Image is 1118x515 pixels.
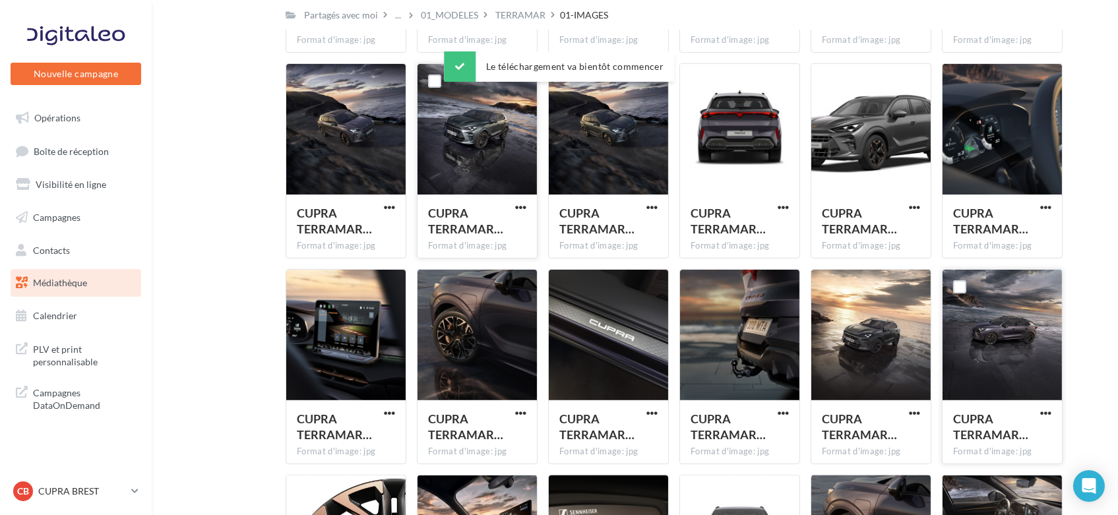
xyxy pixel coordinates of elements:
[953,411,1028,442] span: CUPRA TERRAMAR 112
[559,240,658,252] div: Format d'image: jpg
[822,411,897,442] span: CUPRA TERRAMAR 003
[33,277,87,288] span: Médiathèque
[559,446,658,458] div: Format d'image: jpg
[559,34,658,46] div: Format d'image: jpg
[17,485,29,498] span: CB
[428,240,526,252] div: Format d'image: jpg
[822,446,920,458] div: Format d'image: jpg
[34,145,109,156] span: Boîte de réception
[38,485,126,498] p: CUPRA BREST
[691,411,766,442] span: CUPRA TERRAMAR 128
[560,9,608,22] div: 01-IMAGES
[33,384,136,412] span: Campagnes DataOnDemand
[953,446,1051,458] div: Format d'image: jpg
[691,34,789,46] div: Format d'image: jpg
[444,51,674,82] div: Le téléchargement va bientôt commencer
[822,240,920,252] div: Format d'image: jpg
[428,34,526,46] div: Format d'image: jpg
[953,206,1028,236] span: CUPRA TERRAMAR 173
[8,302,144,330] a: Calendrier
[34,112,80,123] span: Opérations
[822,206,897,236] span: CUPRA TERRAMAR 083
[33,212,80,223] span: Campagnes
[297,34,395,46] div: Format d'image: jpg
[8,379,144,417] a: Campagnes DataOnDemand
[8,171,144,198] a: Visibilité en ligne
[8,137,144,166] a: Boîte de réception
[428,206,503,236] span: CUPRA TERRAMAR 148
[428,411,503,442] span: CUPRA TERRAMAR 123
[11,63,141,85] button: Nouvelle campagne
[953,34,1051,46] div: Format d'image: jpg
[691,206,766,236] span: CUPRA TERRAMAR 137
[33,244,70,255] span: Contacts
[421,9,478,22] div: 01_MODELES
[8,237,144,264] a: Contacts
[691,446,789,458] div: Format d'image: jpg
[297,206,372,236] span: CUPRA TERRAMAR 114
[297,446,395,458] div: Format d'image: jpg
[691,240,789,252] div: Format d'image: jpg
[8,104,144,132] a: Opérations
[304,9,378,22] div: Partagés avec moi
[1073,470,1105,502] div: Open Intercom Messenger
[953,240,1051,252] div: Format d'image: jpg
[428,446,526,458] div: Format d'image: jpg
[822,34,920,46] div: Format d'image: jpg
[297,411,372,442] span: CUPRA TERRAMAR 174
[8,204,144,231] a: Campagnes
[33,340,136,369] span: PLV et print personnalisable
[392,6,404,24] div: ...
[11,479,141,504] a: CB CUPRA BREST
[559,411,635,442] span: CUPRA TERRAMAR 070
[36,179,106,190] span: Visibilité en ligne
[8,269,144,297] a: Médiathèque
[297,240,395,252] div: Format d'image: jpg
[33,310,77,321] span: Calendrier
[559,206,635,236] span: CUPRA TERRAMAR 151
[8,335,144,374] a: PLV et print personnalisable
[495,9,545,22] div: TERRAMAR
